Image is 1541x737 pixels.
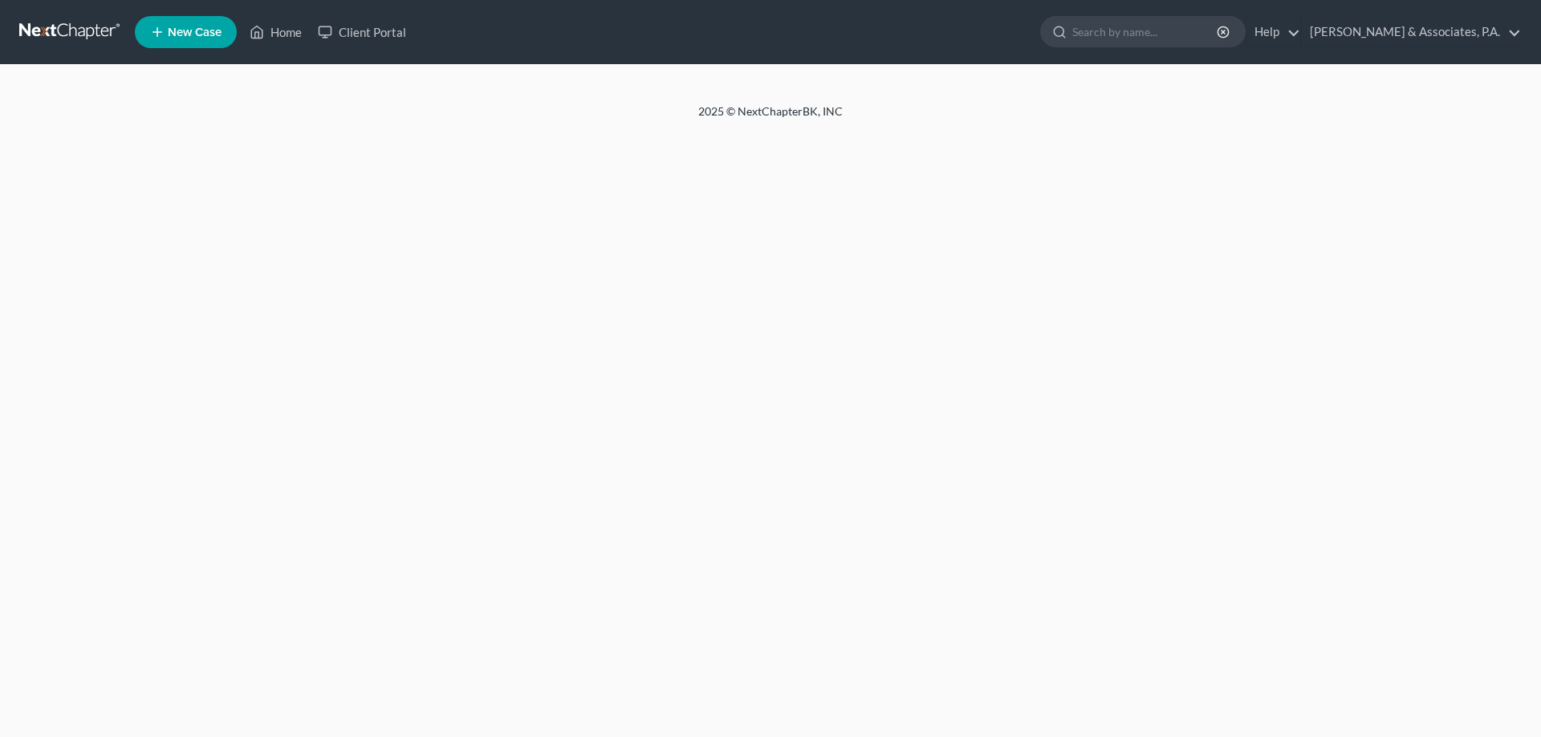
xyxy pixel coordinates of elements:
a: [PERSON_NAME] & Associates, P.A. [1302,18,1521,47]
a: Help [1246,18,1300,47]
input: Search by name... [1072,17,1219,47]
a: Home [242,18,310,47]
span: New Case [168,26,222,38]
a: Client Portal [310,18,414,47]
div: 2025 © NextChapterBK, INC [313,103,1228,132]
